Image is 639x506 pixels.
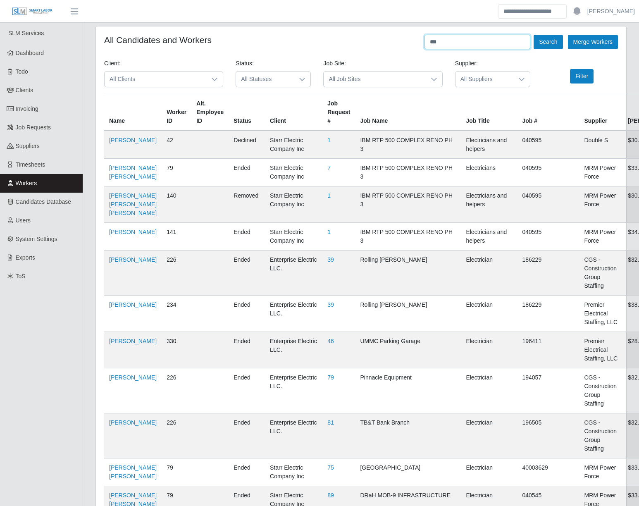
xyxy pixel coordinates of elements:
td: Electrician [461,368,517,413]
label: Job Site: [323,59,346,68]
th: Job Request # [322,94,355,131]
a: 81 [327,419,334,426]
td: ended [229,251,265,296]
a: 79 [327,374,334,381]
td: 234 [162,296,191,332]
td: ended [229,223,265,251]
a: 39 [327,256,334,263]
a: [PERSON_NAME] [109,374,157,381]
td: removed [229,186,265,223]
a: 89 [327,492,334,499]
th: Job Name [355,94,461,131]
span: ToS [16,273,26,279]
span: Suppliers [16,143,40,149]
td: Electrician [461,413,517,458]
a: [PERSON_NAME] [PERSON_NAME] [109,464,157,480]
span: Job Requests [16,124,51,131]
td: Pinnacle Equipment [355,368,461,413]
td: 40003629 [517,458,579,486]
td: Electricians and helpers [461,131,517,159]
td: 42 [162,131,191,159]
td: IBM RTP 500 COMPLEX RENO PH 3 [355,131,461,159]
a: 1 [327,192,331,199]
span: Clients [16,87,33,93]
td: Rolling [PERSON_NAME] [355,251,461,296]
span: System Settings [16,236,57,242]
td: 196411 [517,332,579,368]
a: 75 [327,464,334,471]
td: Electrician [461,332,517,368]
td: Enterprise Electric LLC. [265,251,322,296]
th: Name [104,94,162,131]
td: Premier Electrical Staffing, LLC [579,332,623,368]
td: MRM Power Force [579,458,623,486]
td: Enterprise Electric LLC. [265,368,322,413]
td: 226 [162,368,191,413]
h4: All Candidates and Workers [104,35,212,45]
a: [PERSON_NAME] [109,419,157,426]
label: Status: [236,59,254,68]
td: ended [229,458,265,486]
a: [PERSON_NAME] [587,7,635,16]
span: Users [16,217,31,224]
label: Supplier: [455,59,478,68]
th: Status [229,94,265,131]
td: Electrician [461,296,517,332]
td: Rolling [PERSON_NAME] [355,296,461,332]
th: Client [265,94,322,131]
a: [PERSON_NAME] [109,256,157,263]
span: Todo [16,68,28,75]
th: Supplier [579,94,623,131]
td: CGS - Construction Group Staffing [579,368,623,413]
a: [PERSON_NAME] [109,301,157,308]
img: SLM Logo [12,7,53,16]
td: CGS - Construction Group Staffing [579,251,623,296]
td: MRM Power Force [579,159,623,186]
span: All Suppliers [455,72,513,87]
td: 79 [162,458,191,486]
td: ended [229,296,265,332]
td: 196505 [517,413,579,458]
td: ended [229,368,265,413]
button: Merge Workers [568,35,618,49]
span: Invoicing [16,105,38,112]
td: Starr Electric Company Inc [265,458,322,486]
td: 040595 [517,159,579,186]
td: ended [229,332,265,368]
a: 46 [327,338,334,344]
td: Starr Electric Company Inc [265,186,322,223]
td: Electricians [461,159,517,186]
td: 040595 [517,131,579,159]
td: TB&T Bank Branch [355,413,461,458]
a: 1 [327,229,331,235]
button: Filter [570,69,594,84]
td: 226 [162,251,191,296]
a: 39 [327,301,334,308]
td: 186229 [517,296,579,332]
td: Enterprise Electric LLC. [265,332,322,368]
td: IBM RTP 500 COMPLEX RENO PH 3 [355,186,461,223]
td: Electrician [461,251,517,296]
th: Worker ID [162,94,191,131]
th: Job Title [461,94,517,131]
td: Enterprise Electric LLC. [265,296,322,332]
td: UMMC Parking Garage [355,332,461,368]
th: Alt. Employee ID [191,94,229,131]
span: Exports [16,254,35,261]
td: 186229 [517,251,579,296]
td: Enterprise Electric LLC. [265,413,322,458]
td: Electricians and helpers [461,223,517,251]
td: CGS - Construction Group Staffing [579,413,623,458]
td: 141 [162,223,191,251]
td: Starr Electric Company Inc [265,131,322,159]
span: SLM Services [8,30,44,36]
td: 040595 [517,186,579,223]
td: ended [229,159,265,186]
td: Starr Electric Company Inc [265,159,322,186]
td: ended [229,413,265,458]
td: Electricians and helpers [461,186,517,223]
td: 040595 [517,223,579,251]
td: 79 [162,159,191,186]
a: [PERSON_NAME] [PERSON_NAME] [PERSON_NAME] [109,192,157,216]
input: Search [498,4,567,19]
